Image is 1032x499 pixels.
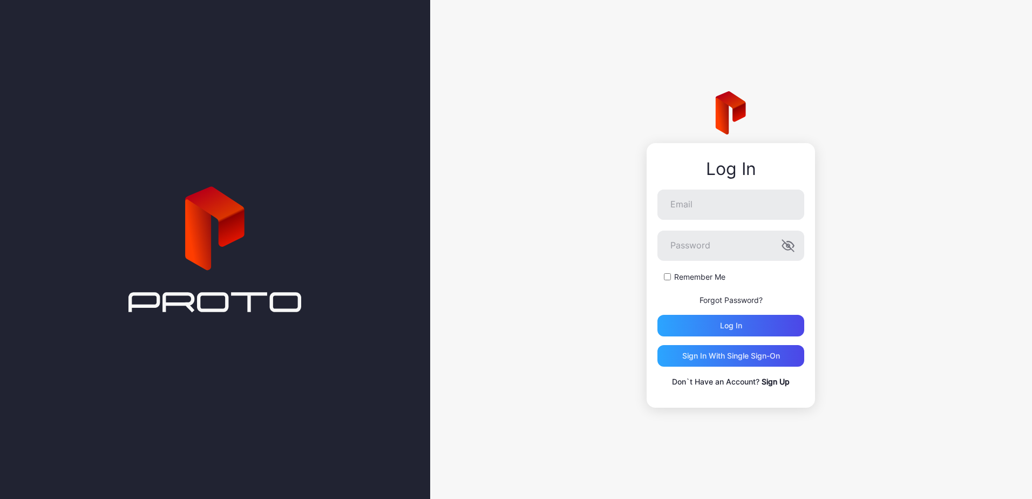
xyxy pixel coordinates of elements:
label: Remember Me [674,272,725,282]
input: Password [657,231,804,261]
div: Log In [657,159,804,179]
input: Email [657,190,804,220]
a: Sign Up [762,377,790,386]
a: Forgot Password? [700,295,763,305]
div: Sign in With Single Sign-On [682,352,780,360]
div: Log in [720,321,742,330]
p: Don`t Have an Account? [657,375,804,388]
button: Log in [657,315,804,336]
button: Sign in With Single Sign-On [657,345,804,367]
button: Password [782,239,795,252]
